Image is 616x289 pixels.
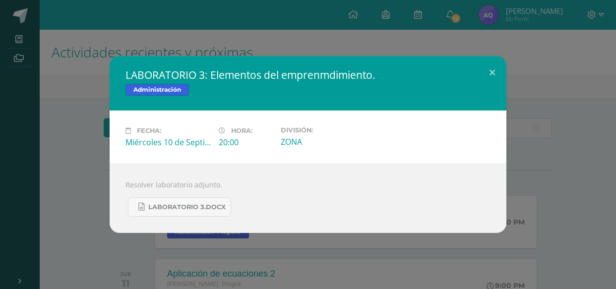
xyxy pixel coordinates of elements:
span: Administración [125,84,189,96]
span: LABORATORIO 3.docx [148,203,226,211]
span: Hora: [231,127,252,134]
h2: LABORATORIO 3: Elementos del emprenmdimiento. [125,68,491,82]
div: Miércoles 10 de Septiembre [125,137,211,148]
div: 20:00 [219,137,273,148]
a: LABORATORIO 3.docx [128,197,231,217]
div: ZONA [281,136,366,147]
div: Resolver laboratorio adjunto. [110,164,506,233]
label: División: [281,126,366,134]
span: Fecha: [137,127,161,134]
button: Close (Esc) [478,56,506,90]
